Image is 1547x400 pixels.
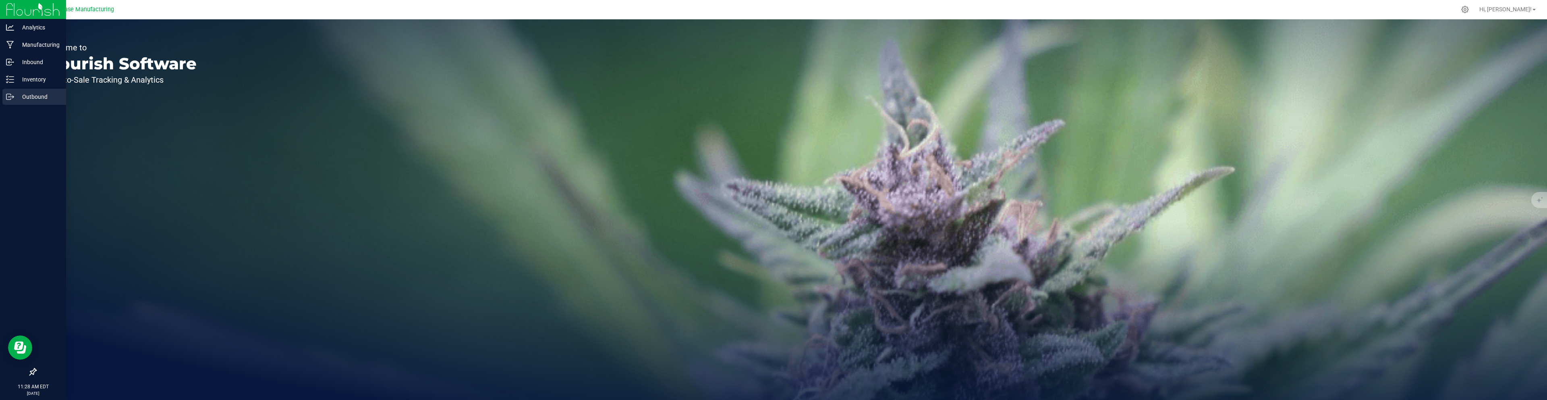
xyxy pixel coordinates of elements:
[14,92,62,102] p: Outbound
[1479,6,1532,12] span: Hi, [PERSON_NAME]!
[14,40,62,50] p: Manufacturing
[4,390,62,396] p: [DATE]
[4,383,62,390] p: 11:28 AM EDT
[44,56,197,72] p: Flourish Software
[14,57,62,67] p: Inbound
[14,23,62,32] p: Analytics
[1460,6,1470,13] div: Manage settings
[6,75,14,83] inline-svg: Inventory
[6,23,14,31] inline-svg: Analytics
[8,335,32,360] iframe: Resource center
[6,58,14,66] inline-svg: Inbound
[44,76,197,84] p: Seed-to-Sale Tracking & Analytics
[6,41,14,49] inline-svg: Manufacturing
[50,6,114,13] span: Starbase Manufacturing
[44,44,197,52] p: Welcome to
[14,75,62,84] p: Inventory
[6,93,14,101] inline-svg: Outbound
